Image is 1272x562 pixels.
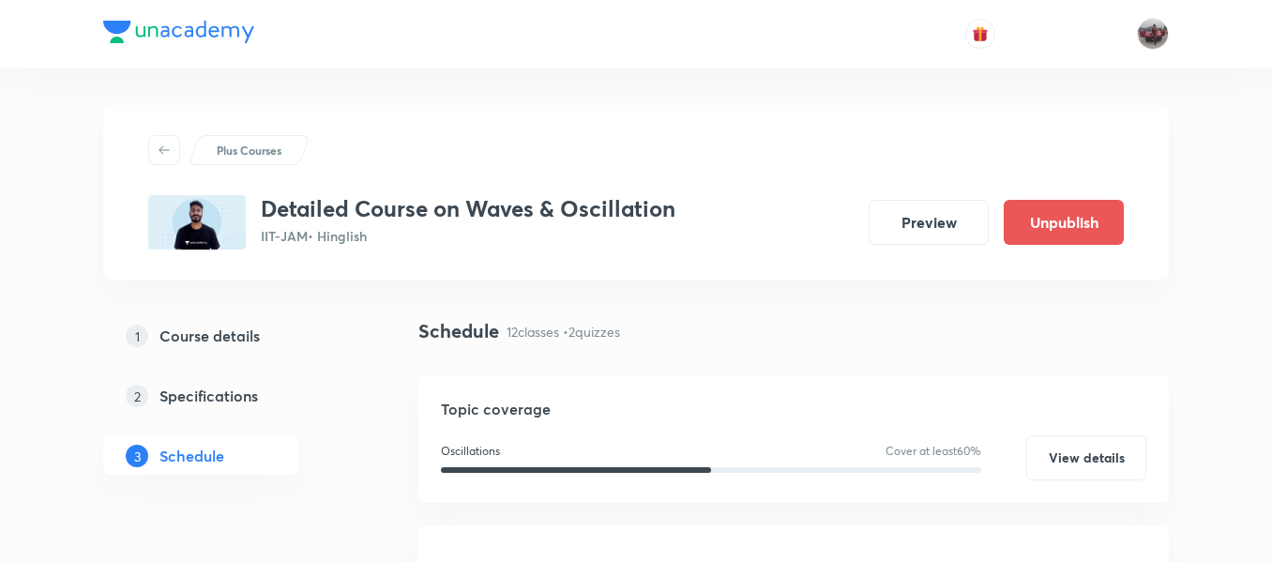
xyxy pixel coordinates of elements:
[159,385,258,407] h5: Specifications
[103,21,254,43] img: Company Logo
[126,385,148,407] p: 2
[965,19,995,49] button: avatar
[103,317,358,355] a: 1Course details
[261,195,675,222] h3: Detailed Course on Waves & Oscillation
[441,443,500,460] p: Oscillations
[159,325,260,347] h5: Course details
[869,200,989,245] button: Preview
[126,445,148,467] p: 3
[441,398,1146,420] h5: Topic coverage
[418,317,499,345] h4: Schedule
[103,377,358,415] a: 2Specifications
[1137,18,1169,50] img: amirhussain Hussain
[563,322,620,342] p: • 2 quizzes
[103,21,254,48] a: Company Logo
[1004,200,1124,245] button: Unpublish
[159,445,224,467] h5: Schedule
[972,25,989,42] img: avatar
[148,195,246,250] img: 86857169-C980-4891-B65E-0C8E7A5ABBC6_plus.png
[507,322,559,342] p: 12 classes
[217,142,281,159] p: Plus Courses
[126,325,148,347] p: 1
[1026,435,1146,480] button: View details
[261,226,675,246] p: IIT-JAM • Hinglish
[886,443,981,460] p: Cover at least 60 %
